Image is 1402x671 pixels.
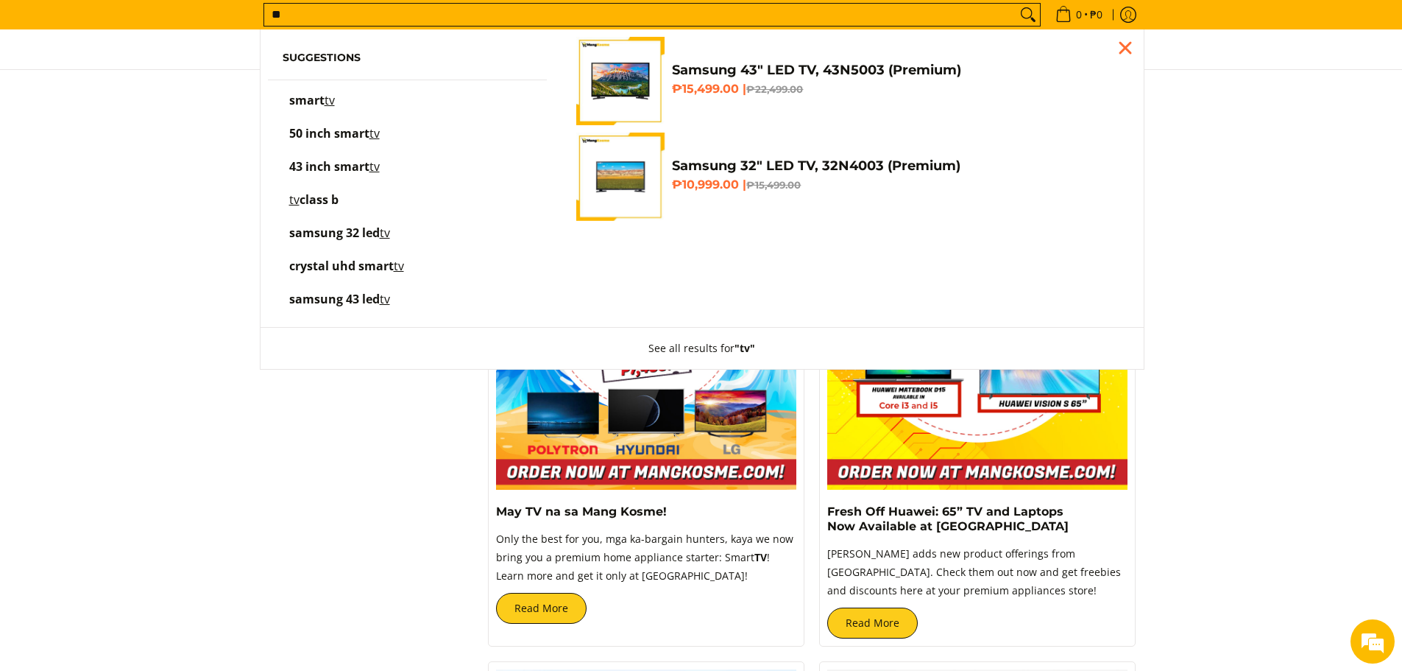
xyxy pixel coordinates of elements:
[289,158,369,175] span: 43 inch smart
[827,547,1121,597] span: [PERSON_NAME] adds new product offerings from [GEOGRAPHIC_DATA]. Check them out now and get freeb...
[283,161,533,187] a: 43 inch smart tv
[325,92,335,108] mark: tv
[289,95,335,121] p: smart tv
[300,192,339,208] span: class b
[827,608,918,639] a: Read More
[289,225,380,241] span: samsung 32 led
[576,37,665,125] img: samsung-43-inch-led-tv-full-view- mang-kosme
[380,291,390,307] mark: tv
[380,225,390,241] mark: tv
[289,294,390,320] p: samsung 43 led tv
[1051,7,1107,23] span: •
[289,261,404,287] p: crystal uhd smart tv
[289,194,339,220] p: tv class b
[283,228,533,253] a: samsung 32 led tv
[634,328,770,369] button: See all results for"tv"
[746,83,803,95] del: ₱22,499.00
[746,179,801,191] del: ₱15,499.00
[289,128,380,154] p: 50 inch smart tv
[289,161,380,187] p: 43 inch smart tv
[1074,10,1084,20] span: 0
[283,294,533,320] a: samsung 43 led tv
[576,37,1121,125] a: samsung-43-inch-led-tv-full-view- mang-kosme Samsung 43" LED TV, 43N5003 (Premium) ₱15,499.00 |₱2...
[672,178,1121,192] h6: ₱10,999.00 |
[283,194,533,220] a: tv class b
[754,550,767,564] strong: TV
[672,82,1121,96] h6: ₱15,499.00 |
[289,192,300,208] mark: tv
[576,133,1121,221] a: samsung-32-inch-led-tv-full-view-mang-kosme Samsung 32" LED TV, 32N4003 (Premium) ₱10,999.00 |₱15...
[283,261,533,287] a: crystal uhd smart tv
[289,291,380,307] span: samsung 43 led
[289,258,394,274] span: crystal uhd smart
[734,341,755,355] strong: "tv"
[496,505,667,519] a: May TV na sa Mang Kosme!
[576,133,665,221] img: samsung-32-inch-led-tv-full-view-mang-kosme
[672,62,1121,79] h4: Samsung 43" LED TV, 43N5003 (Premium)
[827,505,1069,533] a: Fresh Off Huawei: 65” TV and Laptops Now Available at [GEOGRAPHIC_DATA]
[1016,4,1040,26] button: Search
[496,593,587,624] a: Read More
[289,125,369,141] span: 50 inch smart
[369,125,380,141] mark: tv
[672,158,1121,175] h4: Samsung 32" LED TV, 32N4003 (Premium)
[496,532,793,583] span: Only the best for you, mga ka-bargain hunters, kaya we now bring you a premium home appliance sta...
[283,128,533,154] a: 50 inch smart tv
[283,95,533,121] a: smart tv
[283,52,533,65] h6: Suggestions
[394,258,404,274] mark: tv
[289,228,390,253] p: samsung 32 led tv
[1114,37,1136,59] div: Close pop up
[369,158,380,175] mark: tv
[1088,10,1105,20] span: ₱0
[289,92,325,108] span: smart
